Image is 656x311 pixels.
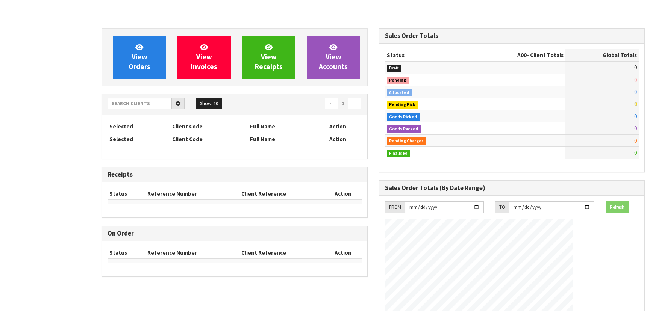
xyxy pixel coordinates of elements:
span: Goods Picked [387,113,420,121]
a: → [348,98,361,110]
th: Selected [108,121,170,133]
input: Search clients [108,98,172,109]
span: Finalised [387,150,411,157]
th: Client Reference [239,247,325,259]
span: View Orders [129,43,150,71]
div: TO [495,201,509,213]
span: Pending Charges [387,137,427,145]
h3: On Order [108,230,362,237]
th: Action [325,247,361,259]
span: Allocated [387,89,412,97]
th: Reference Number [145,247,239,259]
th: Client Code [170,133,248,145]
span: Pending Pick [387,101,418,109]
span: View Accounts [319,43,348,71]
th: Action [325,188,361,200]
th: Status [108,188,145,200]
a: ViewInvoices [177,36,231,79]
a: ← [325,98,338,110]
th: Global Totals [565,49,639,61]
span: 0 [634,64,637,71]
th: Selected [108,133,170,145]
span: Goods Packed [387,125,421,133]
span: 0 [634,113,637,120]
button: Refresh [606,201,629,213]
th: Full Name [248,121,314,133]
button: Show: 10 [196,98,222,110]
th: Client Code [170,121,248,133]
a: ViewOrders [113,36,166,79]
nav: Page navigation [240,98,362,111]
div: FROM [385,201,405,213]
span: 0 [634,88,637,95]
th: Action [314,121,362,133]
span: 0 [634,149,637,156]
th: Reference Number [145,188,239,200]
span: View Receipts [255,43,283,71]
span: View Invoices [191,43,217,71]
span: 0 [634,125,637,132]
th: Action [314,133,362,145]
h3: Sales Order Totals (By Date Range) [385,184,639,192]
h3: Receipts [108,171,362,178]
a: 1 [338,98,348,110]
span: 0 [634,137,637,144]
span: Pending [387,77,409,84]
span: A00 [517,51,527,59]
th: Status [385,49,469,61]
th: Status [108,247,145,259]
a: ViewReceipts [242,36,295,79]
span: 0 [634,76,637,83]
a: ViewAccounts [307,36,360,79]
h3: Sales Order Totals [385,32,639,39]
span: 0 [634,100,637,107]
span: Draft [387,65,402,72]
th: Client Reference [239,188,325,200]
th: Full Name [248,133,314,145]
th: - Client Totals [469,49,565,61]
